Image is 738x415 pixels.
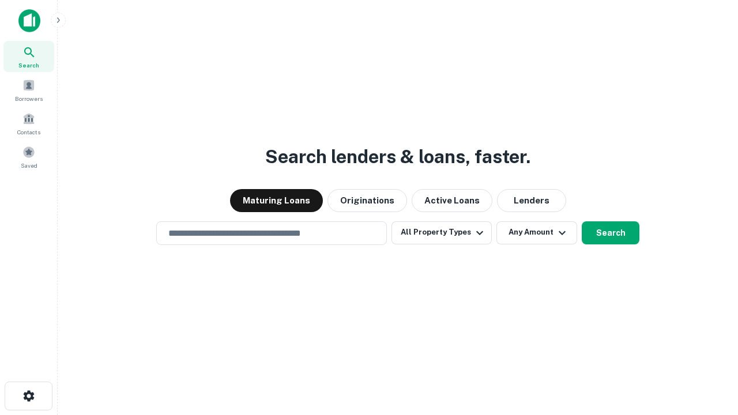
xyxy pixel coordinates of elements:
[15,94,43,103] span: Borrowers
[230,189,323,212] button: Maturing Loans
[680,323,738,378] iframe: Chat Widget
[327,189,407,212] button: Originations
[582,221,639,244] button: Search
[21,161,37,170] span: Saved
[3,41,54,72] a: Search
[18,61,39,70] span: Search
[3,141,54,172] a: Saved
[391,221,492,244] button: All Property Types
[3,108,54,139] a: Contacts
[412,189,492,212] button: Active Loans
[265,143,530,171] h3: Search lenders & loans, faster.
[3,74,54,105] a: Borrowers
[18,9,40,32] img: capitalize-icon.png
[497,189,566,212] button: Lenders
[17,127,40,137] span: Contacts
[496,221,577,244] button: Any Amount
